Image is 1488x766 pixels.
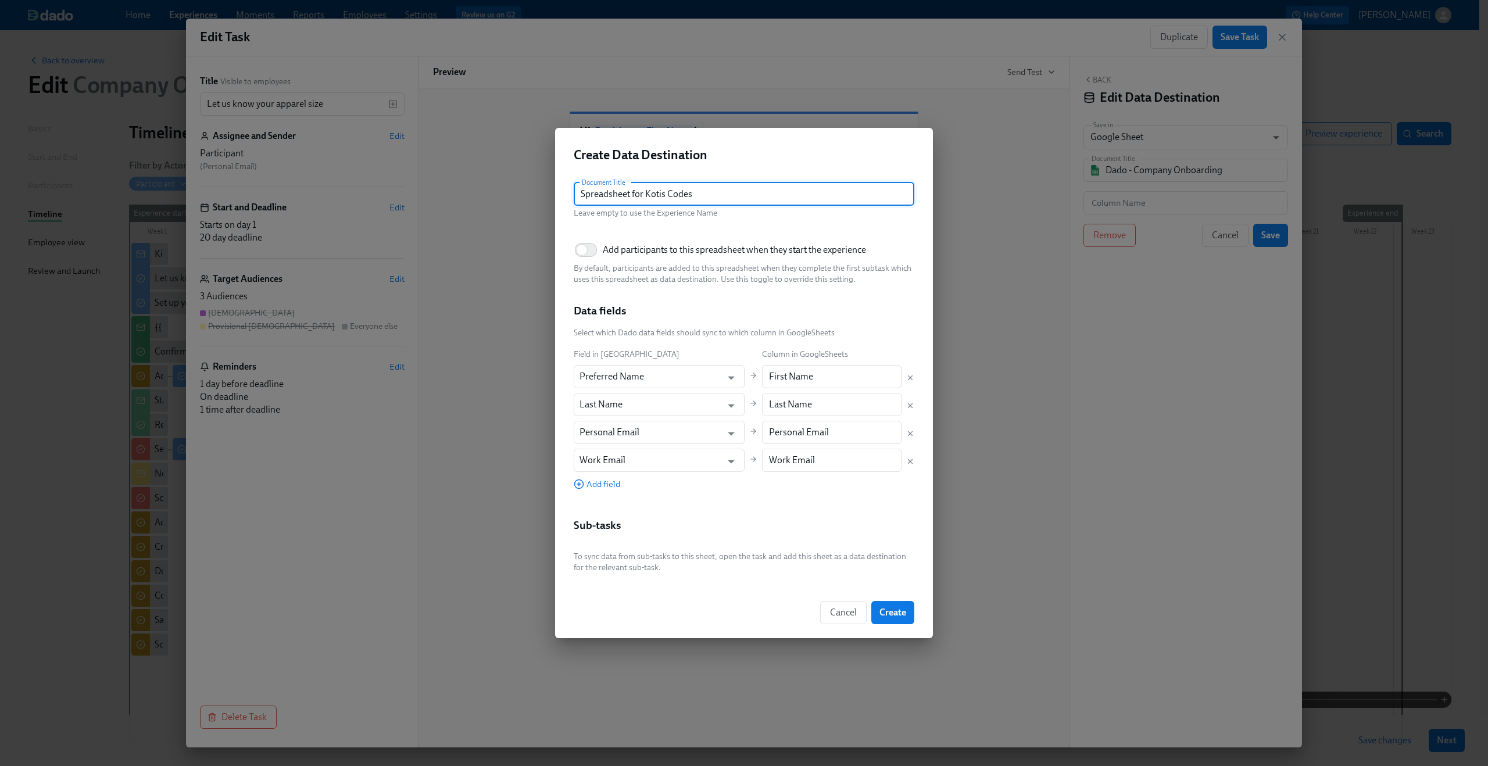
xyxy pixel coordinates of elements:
span: Column in GoogleSheets [762,349,848,359]
span: Field in [GEOGRAPHIC_DATA] [574,349,679,359]
p: To sync data from sub-tasks to this sheet, open the task and add this sheet as a data destination... [574,551,914,573]
button: Open [722,368,740,386]
button: Delete mapping [906,402,914,410]
button: Open [722,424,740,442]
span: Add participants to this spreadsheet when they start the experience [603,244,866,256]
span: Create [879,607,906,618]
h3: Data fields [574,303,626,318]
button: Delete mapping [906,429,914,438]
h2: Create Data Destination [574,146,914,164]
button: Add field [574,478,620,490]
span: Cancel [830,607,857,618]
button: Delete mapping [906,457,914,466]
button: Create [871,601,914,624]
p: Leave empty to use the Experience Name [574,207,914,219]
h3: Sub-tasks [574,518,621,533]
button: Open [722,396,740,414]
button: Open [722,452,740,470]
button: Cancel [820,601,867,624]
p: Select which Dado data fields should sync to which column in GoogleSheets [574,327,914,338]
button: Delete mapping [906,374,914,382]
p: By default, participants are added to this spreadsheet when they complete the first subtask which... [574,263,914,285]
